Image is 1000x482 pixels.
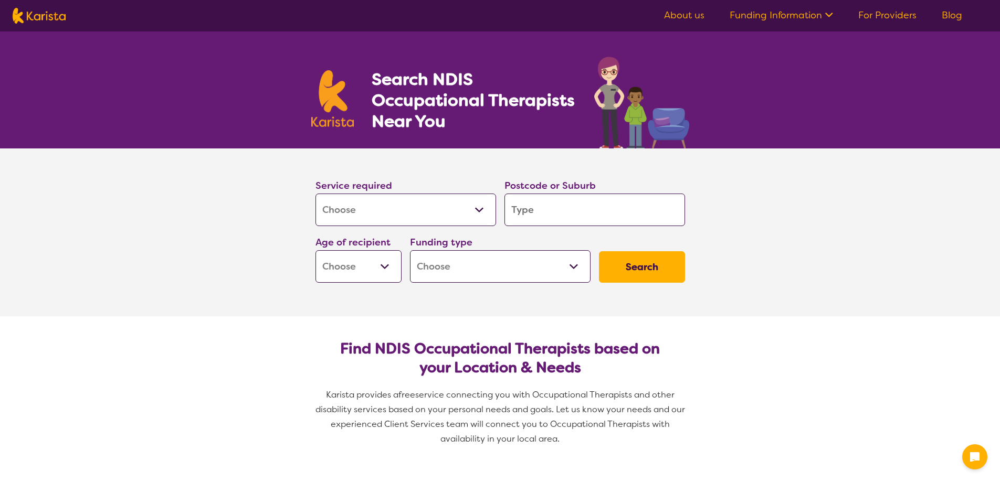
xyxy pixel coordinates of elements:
[372,69,576,132] h1: Search NDIS Occupational Therapists Near You
[326,389,398,400] span: Karista provides a
[599,251,685,283] button: Search
[594,57,689,148] img: occupational-therapy
[504,194,685,226] input: Type
[504,179,596,192] label: Postcode or Suburb
[315,236,391,249] label: Age of recipient
[311,70,354,127] img: Karista logo
[410,236,472,249] label: Funding type
[315,389,687,444] span: service connecting you with Occupational Therapists and other disability services based on your p...
[398,389,415,400] span: free
[858,9,917,22] a: For Providers
[730,9,833,22] a: Funding Information
[315,179,392,192] label: Service required
[664,9,704,22] a: About us
[942,9,962,22] a: Blog
[324,339,677,377] h2: Find NDIS Occupational Therapists based on your Location & Needs
[13,8,66,24] img: Karista logo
